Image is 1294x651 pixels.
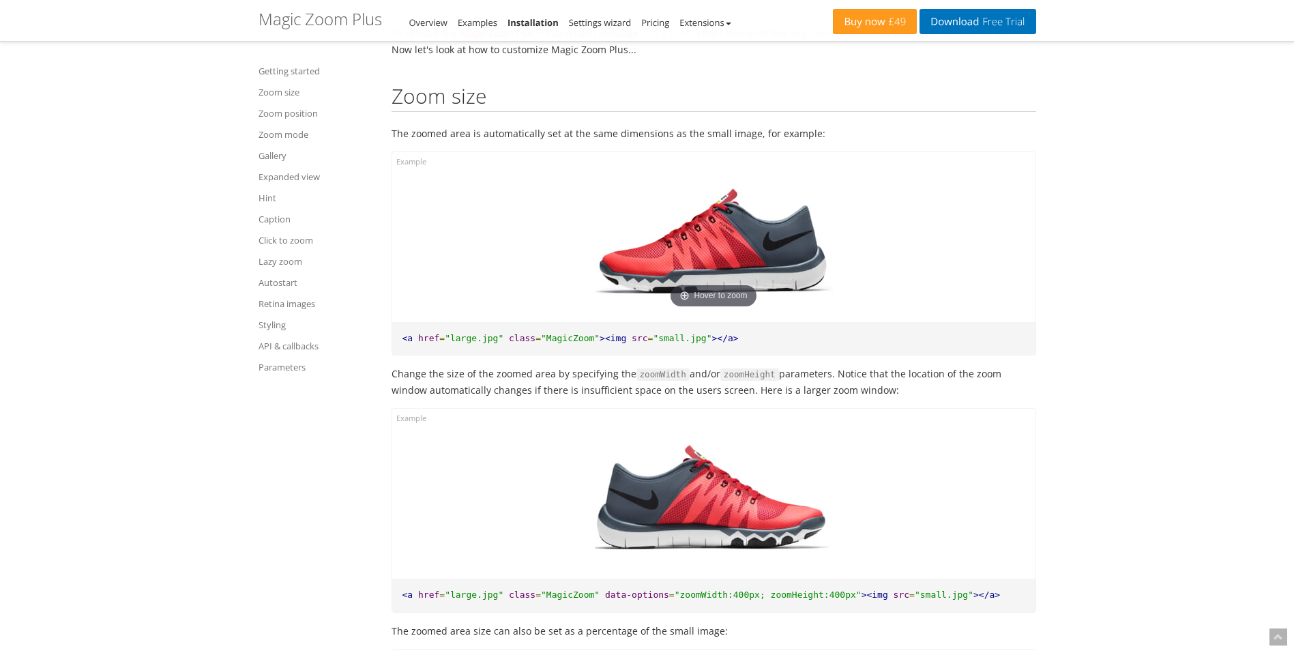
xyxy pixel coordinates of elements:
[600,333,626,343] span: ><img
[259,190,374,206] a: Hint
[720,368,779,381] code: zoomHeight
[885,16,907,27] span: £49
[439,590,445,600] span: =
[259,147,374,164] a: Gallery
[535,590,541,600] span: =
[402,333,413,343] span: <a
[605,590,669,600] span: data-options
[833,9,917,34] a: Buy now£49
[595,173,833,312] a: Hover to zoom
[675,590,862,600] span: "zoomWidth:400px; zoomHeight:400px"
[920,9,1035,34] a: DownloadFree Trial
[894,590,909,600] span: src
[259,84,374,100] a: Zoom size
[259,169,374,185] a: Expanded view
[653,333,711,343] span: "small.jpg"
[909,590,915,600] span: =
[458,16,497,29] a: Examples
[641,16,669,29] a: Pricing
[508,16,559,29] a: Installation
[636,368,690,381] code: zoomWidth
[509,333,535,343] span: class
[541,590,600,600] span: "MagicZoom"
[259,63,374,79] a: Getting started
[409,16,447,29] a: Overview
[979,16,1025,27] span: Free Trial
[445,333,503,343] span: "large.jpg"
[259,338,374,354] a: API & callbacks
[439,333,445,343] span: =
[259,317,374,333] a: Styling
[445,590,503,600] span: "large.jpg"
[711,333,738,343] span: ></a>
[632,333,647,343] span: src
[259,105,374,121] a: Zoom position
[402,590,413,600] span: <a
[862,590,888,600] span: ><img
[418,590,439,600] span: href
[392,85,1036,112] h2: Zoom size
[259,232,374,248] a: Click to zoom
[259,126,374,143] a: Zoom mode
[535,333,541,343] span: =
[509,590,535,600] span: class
[259,211,374,227] a: Caption
[259,295,374,312] a: Retina images
[259,359,374,375] a: Parameters
[973,590,1000,600] span: ></a>
[669,590,675,600] span: =
[418,333,439,343] span: href
[259,253,374,270] a: Lazy zoom
[541,333,600,343] span: "MagicZoom"
[259,274,374,291] a: Autostart
[915,590,973,600] span: "small.jpg"
[679,16,731,29] a: Extensions
[569,16,632,29] a: Settings wizard
[648,333,653,343] span: =
[259,10,382,28] h1: Magic Zoom Plus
